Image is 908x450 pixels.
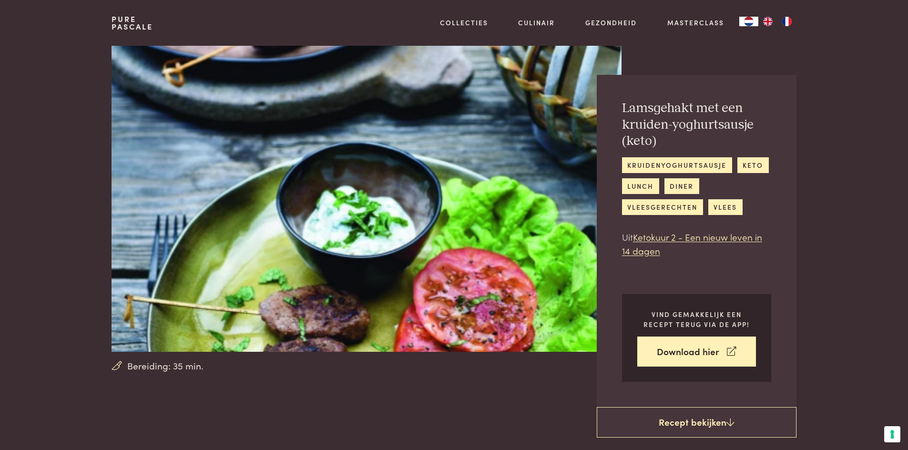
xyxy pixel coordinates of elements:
a: PurePascale [112,15,153,31]
a: diner [664,178,699,194]
a: FR [777,17,796,26]
p: Uit [622,230,771,257]
a: Culinair [518,18,555,28]
aside: Language selected: Nederlands [739,17,796,26]
a: Collecties [440,18,488,28]
a: kruidenyoghurtsausje [622,157,732,173]
a: Recept bekijken [597,407,796,438]
button: Uw voorkeuren voor toestemming voor trackingtechnologieën [884,426,900,442]
h2: Lamsgehakt met een kruiden-yoghurtsausje (keto) [622,100,771,150]
span: Bereiding: 35 min. [127,359,204,373]
p: Vind gemakkelijk een recept terug via de app! [637,309,756,329]
a: vlees [708,199,743,215]
img: Lamsgehakt met een kruiden-yoghurtsausje (keto) [112,46,621,352]
a: NL [739,17,758,26]
a: EN [758,17,777,26]
a: Masterclass [667,18,724,28]
ul: Language list [758,17,796,26]
a: vleesgerechten [622,199,703,215]
a: Download hier [637,337,756,367]
a: keto [737,157,769,173]
div: Language [739,17,758,26]
a: Gezondheid [585,18,637,28]
a: Ketokuur 2 - Een nieuw leven in 14 dagen [622,230,762,257]
a: lunch [622,178,659,194]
